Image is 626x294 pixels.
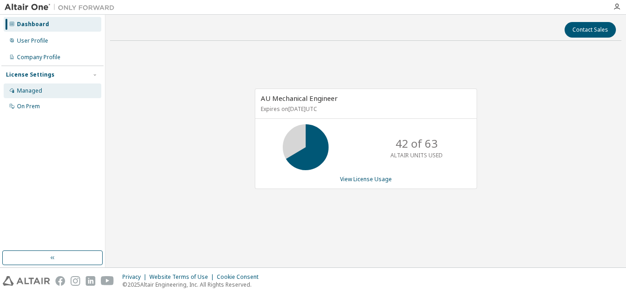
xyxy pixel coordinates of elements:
div: Cookie Consent [217,273,264,281]
p: ALTAIR UNITS USED [390,151,443,159]
div: Privacy [122,273,149,281]
div: License Settings [6,71,55,78]
div: Website Terms of Use [149,273,217,281]
div: Dashboard [17,21,49,28]
p: © 2025 Altair Engineering, Inc. All Rights Reserved. [122,281,264,288]
div: Managed [17,87,42,94]
p: 42 of 63 [395,136,438,151]
p: Expires on [DATE] UTC [261,105,469,113]
img: instagram.svg [71,276,80,286]
img: linkedin.svg [86,276,95,286]
div: Company Profile [17,54,60,61]
span: AU Mechanical Engineer [261,94,338,103]
img: altair_logo.svg [3,276,50,286]
button: Contact Sales [565,22,616,38]
a: View License Usage [340,175,392,183]
img: Altair One [5,3,119,12]
img: youtube.svg [101,276,114,286]
div: On Prem [17,103,40,110]
img: facebook.svg [55,276,65,286]
div: User Profile [17,37,48,44]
